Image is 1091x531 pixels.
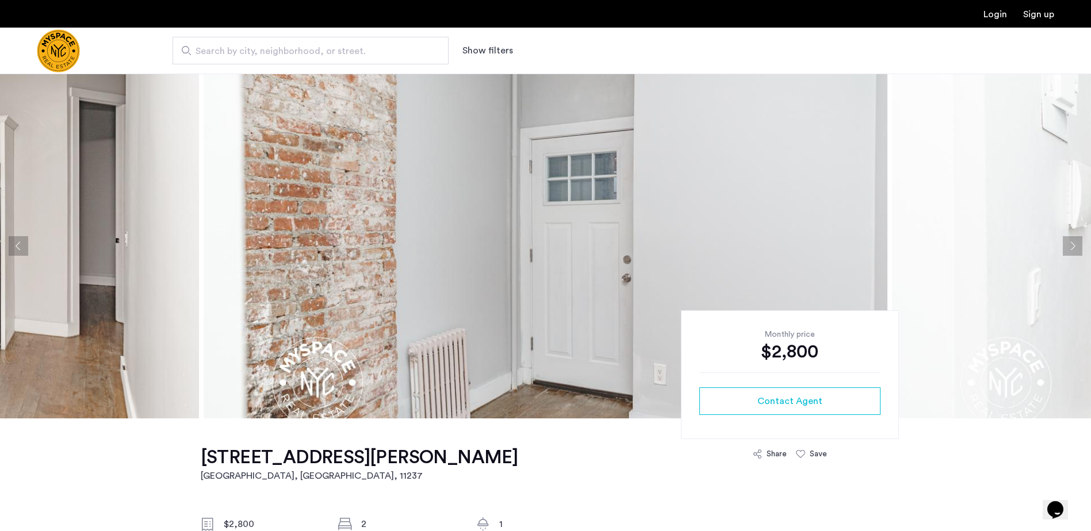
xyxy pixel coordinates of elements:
a: Registration [1023,10,1054,19]
div: 1 [499,517,596,531]
a: [STREET_ADDRESS][PERSON_NAME][GEOGRAPHIC_DATA], [GEOGRAPHIC_DATA], 11237 [201,446,518,483]
div: 2 [361,517,458,531]
h2: [GEOGRAPHIC_DATA], [GEOGRAPHIC_DATA] , 11237 [201,469,518,483]
div: Save [810,448,827,460]
span: Contact Agent [757,394,822,408]
div: $2,800 [699,340,881,363]
div: Share [767,448,787,460]
iframe: chat widget [1043,485,1079,520]
img: apartment [204,74,887,418]
img: logo [37,29,80,72]
input: Apartment Search [173,37,449,64]
a: Cazamio Logo [37,29,80,72]
a: Login [983,10,1007,19]
span: Search by city, neighborhood, or street. [196,44,416,58]
button: Next apartment [1063,236,1082,256]
h1: [STREET_ADDRESS][PERSON_NAME] [201,446,518,469]
button: button [699,387,881,415]
div: $2,800 [224,517,320,531]
div: Monthly price [699,329,881,340]
button: Show or hide filters [462,44,513,57]
button: Previous apartment [9,236,28,256]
